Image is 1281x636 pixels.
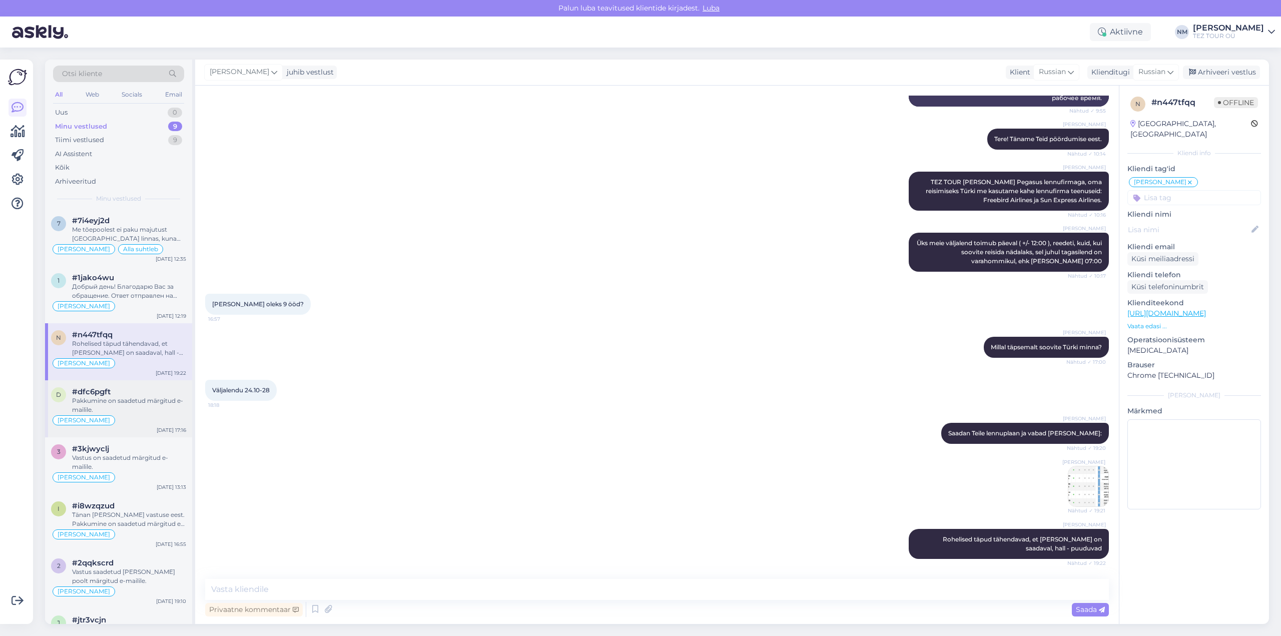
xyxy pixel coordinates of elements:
div: juhib vestlust [283,67,334,78]
span: [PERSON_NAME] [210,67,269,78]
input: Lisa nimi [1128,224,1249,235]
span: [PERSON_NAME] [1063,415,1106,422]
span: Russian [1039,67,1066,78]
div: Arhiveeritud [55,177,96,187]
span: [PERSON_NAME] [58,360,110,366]
span: [PERSON_NAME] [1063,329,1106,336]
span: [PERSON_NAME] oleks 9 ööd? [212,300,304,308]
p: Operatsioonisüsteem [1127,335,1261,345]
div: Добрый день! Благодарю Вас за обращение. Ответ отправлен на указанный Вами электронный адрес. [72,282,186,300]
div: [GEOGRAPHIC_DATA], [GEOGRAPHIC_DATA] [1130,119,1251,140]
span: [PERSON_NAME] [1134,179,1186,185]
span: Nähtud ✓ 19:21 [1068,507,1105,514]
span: [PERSON_NAME] [1063,521,1106,528]
a: [PERSON_NAME]TEZ TOUR OÜ [1193,24,1275,40]
span: #2qqkscrd [72,558,114,567]
span: j [57,619,60,626]
div: Uus [55,108,68,118]
span: #jtr3vcjn [72,615,106,624]
div: Klienditugi [1087,67,1130,78]
span: Russian [1138,67,1165,78]
div: Vastus on saadetud märgitud e-mailile. [72,453,186,471]
div: NM [1175,25,1189,39]
div: Me tõepoolest ei paku majutust [GEOGRAPHIC_DATA] linnas, kuna see asub liiga kaugel Iraklioni len... [72,225,186,243]
a: [URL][DOMAIN_NAME] [1127,309,1206,318]
div: [DATE] 19:22 [156,369,186,377]
div: Aktiivne [1090,23,1151,41]
span: Minu vestlused [96,194,141,203]
span: d [56,391,61,398]
span: [PERSON_NAME] [58,303,110,309]
div: [DATE] 12:35 [156,255,186,263]
span: [PERSON_NAME] [58,417,110,423]
p: Brauser [1127,360,1261,370]
div: Vastus saadetud [PERSON_NAME] poolt märgitud e-mailile. [72,567,186,585]
span: #dfc6pgft [72,387,111,396]
img: Askly Logo [8,68,27,87]
span: Tere! Täname Teid pöördumise eest. [994,135,1102,143]
div: [DATE] 17:16 [157,426,186,434]
span: 2 [57,562,61,569]
p: Kliendi tag'id [1127,164,1261,174]
span: #n447tfqq [72,330,113,339]
span: 18:18 [208,401,246,409]
span: TEZ TOUR [PERSON_NAME] Pegasus lennufirmaga, oma reisimiseks Türki me kasutame kahe lennufirma te... [926,178,1103,204]
div: AI Assistent [55,149,92,159]
span: n [1135,100,1140,108]
span: 7 [57,220,61,227]
div: TEZ TOUR OÜ [1193,32,1264,40]
span: Rohelised täpud tähendavad, et [PERSON_NAME] on saadaval, hall - puuduvad [943,535,1103,552]
span: [PERSON_NAME] [1063,225,1106,232]
span: Millal täpsemalt soovite Türki minna? [991,343,1102,351]
span: 1 [58,277,60,284]
span: 3 [57,448,61,455]
p: Klienditeekond [1127,298,1261,308]
span: Nähtud ✓ 17:00 [1066,358,1106,366]
div: [DATE] 12:19 [157,312,186,320]
div: [DATE] 19:10 [156,597,186,605]
p: Vaata edasi ... [1127,322,1261,331]
div: [PERSON_NAME] [1127,391,1261,400]
div: Web [84,88,101,101]
div: [DATE] 16:55 [156,540,186,548]
p: Märkmed [1127,406,1261,416]
div: Kõik [55,163,70,173]
div: Rohelised täpud tähendavad, et [PERSON_NAME] on saadaval, hall - puuduvad [72,339,186,357]
div: # n447tfqq [1151,97,1214,109]
span: Saadan Teile lennuplaan ja vabad [PERSON_NAME]: [948,429,1102,437]
span: [PERSON_NAME] [1062,458,1105,466]
div: Kliendi info [1127,149,1261,158]
div: [DATE] 13:13 [157,483,186,491]
div: Privaatne kommentaar [205,603,303,616]
span: Saada [1076,605,1105,614]
span: [PERSON_NAME] [58,588,110,594]
div: Socials [120,88,144,101]
span: #i8wzqzud [72,501,115,510]
span: Nähtud ✓ 9:55 [1068,107,1106,115]
span: #1jako4wu [72,273,114,282]
div: Klient [1006,67,1030,78]
div: 9 [168,122,182,132]
div: Küsi meiliaadressi [1127,252,1198,266]
div: Arhiveeri vestlus [1183,66,1260,79]
span: Üks meie väljalend toimub päeval ( +/- 12:00 ), reedeti, kuid, kui soovite reisida nädalaks, sel ... [917,239,1103,265]
span: Otsi kliente [62,69,102,79]
input: Lisa tag [1127,190,1261,205]
p: Kliendi telefon [1127,270,1261,280]
span: 16:57 [208,315,246,323]
p: Kliendi email [1127,242,1261,252]
span: Alla suhtleb [123,246,158,252]
span: Nähtud ✓ 10:14 [1067,150,1106,158]
span: [PERSON_NAME] [1063,164,1106,171]
span: Väljalendu 24.10-28 [212,386,270,394]
div: Tiimi vestlused [55,135,104,145]
span: Nähtud ✓ 10:17 [1068,272,1106,280]
div: 9 [168,135,182,145]
div: 0 [168,108,182,118]
span: [PERSON_NAME] [58,246,110,252]
span: Nähtud ✓ 10:16 [1068,211,1106,219]
span: [PERSON_NAME] [58,531,110,537]
div: Küsi telefoninumbrit [1127,280,1208,294]
p: [MEDICAL_DATA] [1127,345,1261,356]
p: Chrome [TECHNICAL_ID] [1127,370,1261,381]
